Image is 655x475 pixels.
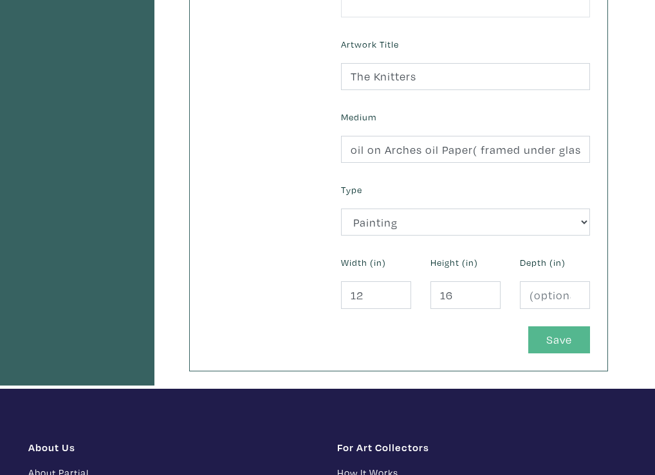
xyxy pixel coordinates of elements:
label: Type [341,183,362,197]
h1: About Us [28,441,318,454]
h1: For Art Collectors [337,441,627,454]
label: Artwork Title [341,37,399,51]
label: Depth (in) [520,256,566,270]
button: Save [528,326,590,354]
label: Medium [341,110,376,124]
input: Ex. Acrylic on canvas, giclee on photo paper [341,136,590,163]
label: Width (in) [341,256,386,270]
label: Height (in) [430,256,478,270]
input: (optional) [520,281,590,309]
